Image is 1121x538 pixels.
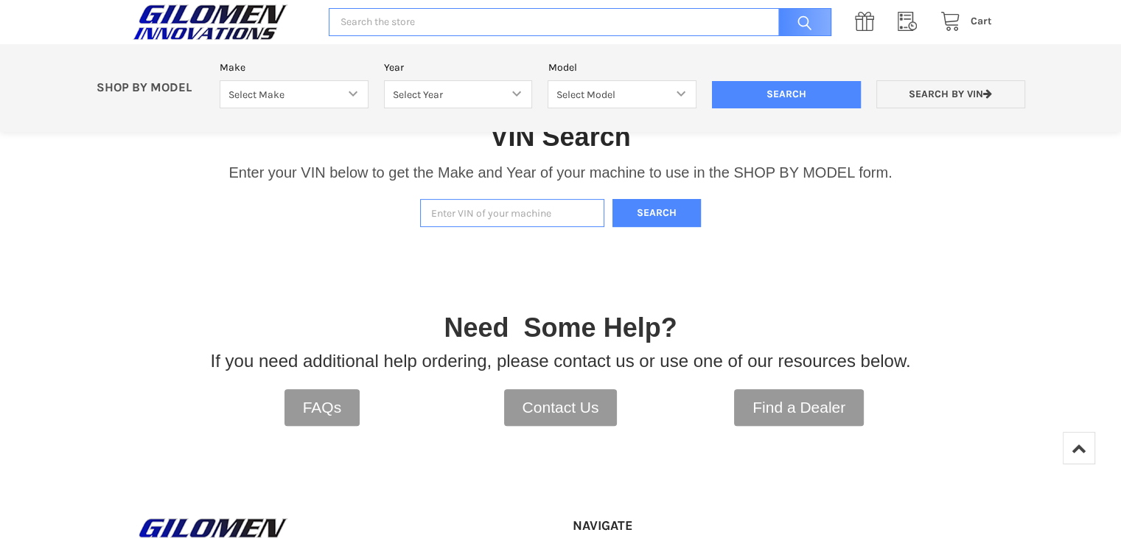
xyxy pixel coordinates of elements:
p: SHOP BY MODEL [88,80,212,96]
a: Contact Us [504,389,618,426]
label: Model [548,60,696,75]
span: Cart [971,15,992,27]
label: Year [384,60,533,75]
a: Search by VIN [876,80,1025,109]
input: Search [712,81,861,109]
a: GILOMEN INNOVATIONS [129,4,313,41]
input: Search the store [329,8,831,37]
input: Search [771,8,831,37]
h1: VIN Search [490,120,630,153]
p: Enter your VIN below to get the Make and Year of your machine to use in the SHOP BY MODEL form. [228,161,892,184]
a: FAQs [284,389,360,426]
p: If you need additional help ordering, please contact us or use one of our resources below. [211,348,911,374]
img: GILOMEN INNOVATIONS [129,4,291,41]
input: Enter VIN of your machine [420,199,604,228]
a: Top of Page [1063,432,1095,464]
button: Search [612,199,701,228]
h5: Navigate [573,517,696,534]
a: Find a Dealer [734,389,864,426]
a: Cart [932,13,992,31]
label: Make [220,60,369,75]
p: Need Some Help? [444,308,677,348]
